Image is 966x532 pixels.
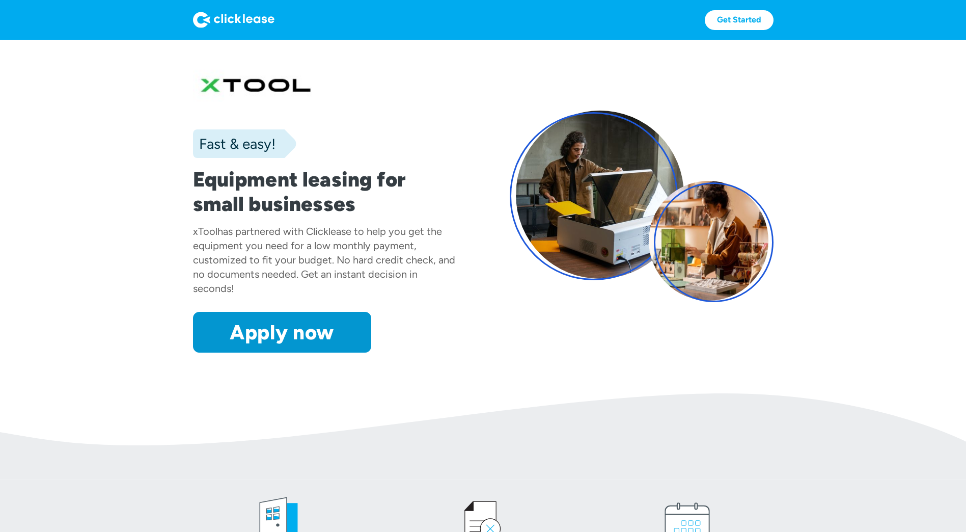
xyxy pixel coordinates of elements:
[193,225,455,295] div: has partnered with Clicklease to help you get the equipment you need for a low monthly payment, c...
[193,167,457,216] h1: Equipment leasing for small businesses
[193,134,275,154] div: Fast & easy!
[193,312,371,353] a: Apply now
[705,10,774,30] a: Get Started
[193,225,217,237] div: xTool
[193,12,274,28] img: Logo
